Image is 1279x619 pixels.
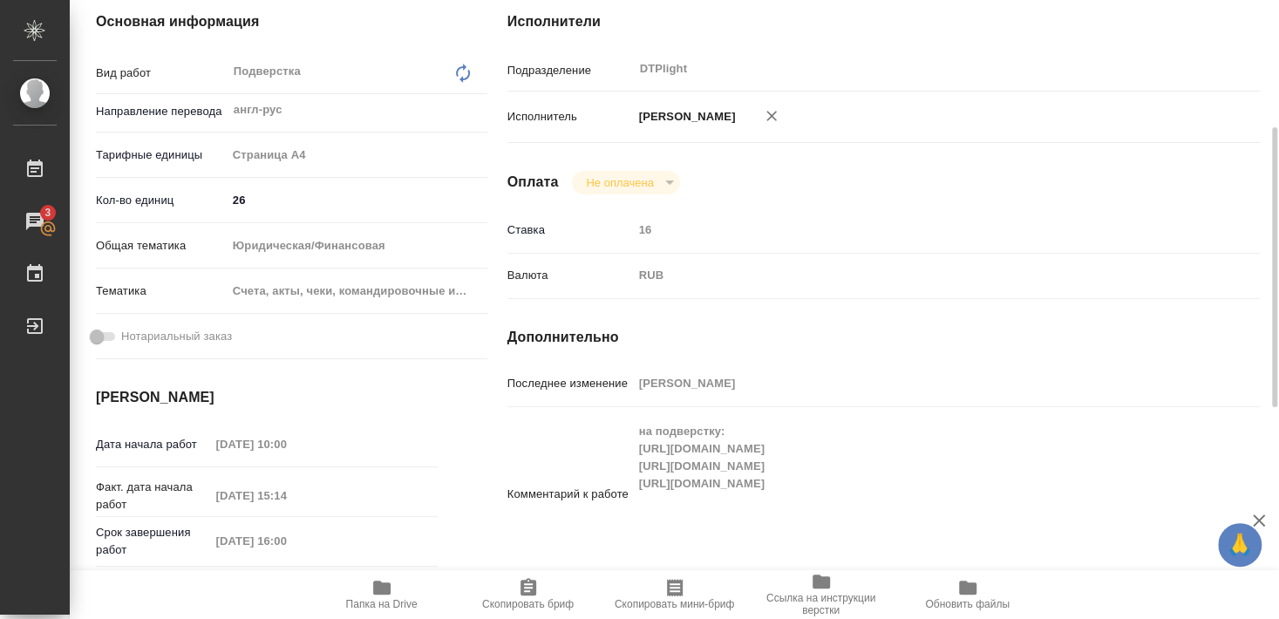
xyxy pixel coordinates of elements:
[1225,527,1255,563] span: 🙏
[581,175,658,190] button: Не оплачена
[633,261,1197,290] div: RUB
[1218,523,1262,567] button: 🙏
[227,140,488,170] div: Страница А4
[602,570,748,619] button: Скопировать мини-бриф
[615,598,734,610] span: Скопировать мини-бриф
[227,231,488,261] div: Юридическая/Финансовая
[752,97,791,135] button: Удалить исполнителя
[507,108,633,126] p: Исполнитель
[96,65,227,82] p: Вид работ
[507,486,633,503] p: Комментарий к работе
[210,528,363,554] input: Пустое поле
[925,598,1010,610] span: Обновить файлы
[96,192,227,209] p: Кол-во единиц
[96,146,227,164] p: Тарифные единицы
[455,570,602,619] button: Скопировать бриф
[572,171,679,194] div: Не оплачена
[482,598,574,610] span: Скопировать бриф
[96,103,227,120] p: Направление перевода
[227,187,488,213] input: ✎ Введи что-нибудь
[96,479,210,514] p: Факт. дата начала работ
[507,172,559,193] h4: Оплата
[759,592,884,616] span: Ссылка на инструкции верстки
[96,436,210,453] p: Дата начала работ
[507,327,1260,348] h4: Дополнительно
[507,11,1260,32] h4: Исполнители
[507,267,633,284] p: Валюта
[96,11,438,32] h4: Основная информация
[748,570,895,619] button: Ссылка на инструкции верстки
[633,217,1197,242] input: Пустое поле
[210,483,363,508] input: Пустое поле
[309,570,455,619] button: Папка на Drive
[346,598,418,610] span: Папка на Drive
[121,328,232,345] span: Нотариальный заказ
[895,570,1041,619] button: Обновить файлы
[34,204,61,221] span: 3
[227,276,488,306] div: Счета, акты, чеки, командировочные и таможенные документы
[507,375,633,392] p: Последнее изменение
[633,371,1197,396] input: Пустое поле
[96,282,227,300] p: Тематика
[633,108,736,126] p: [PERSON_NAME]
[633,417,1197,568] textarea: на подверстку: [URL][DOMAIN_NAME] [URL][DOMAIN_NAME] [URL][DOMAIN_NAME]
[507,62,633,79] p: Подразделение
[507,221,633,239] p: Ставка
[96,524,210,559] p: Срок завершения работ
[4,200,65,243] a: 3
[96,237,227,255] p: Общая тематика
[210,432,363,457] input: Пустое поле
[96,387,438,408] h4: [PERSON_NAME]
